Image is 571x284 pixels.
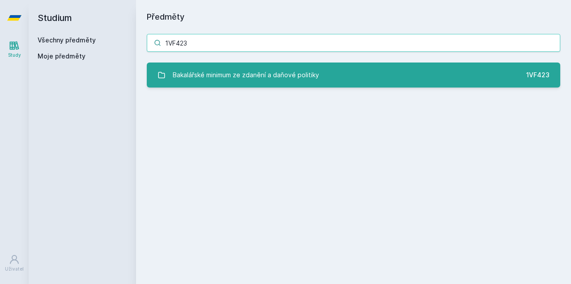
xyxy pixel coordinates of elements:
[2,36,27,63] a: Study
[38,36,96,44] a: Všechny předměty
[147,63,560,88] a: Bakalářské minimum ze zdanění a daňové politiky 1VF423
[173,66,319,84] div: Bakalářské minimum ze zdanění a daňové politiky
[147,34,560,52] input: Název nebo ident předmětu…
[8,52,21,58] div: Study
[2,250,27,277] a: Uživatel
[5,266,24,272] div: Uživatel
[38,52,85,61] span: Moje předměty
[526,71,550,79] div: 1VF423
[147,11,560,23] h1: Předměty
